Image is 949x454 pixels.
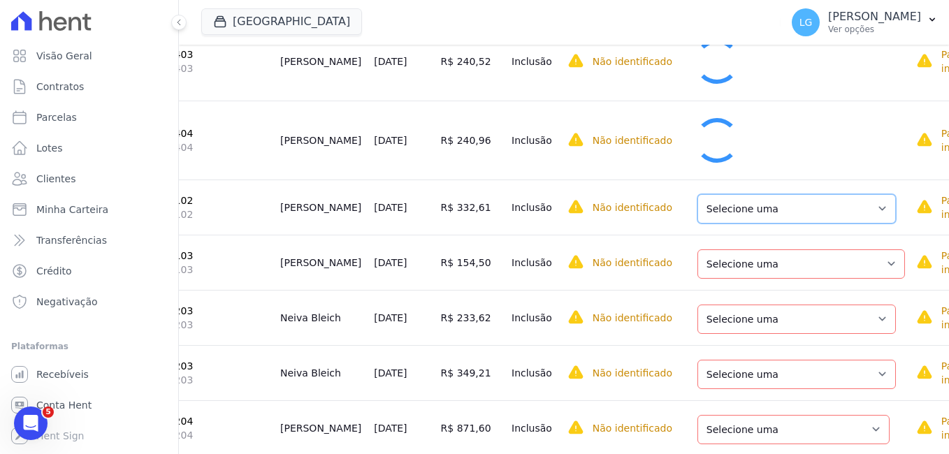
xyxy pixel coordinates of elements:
td: Inclusão [506,180,562,235]
td: [DATE] [368,235,435,290]
p: Não identificado [593,421,672,435]
a: Clientes [6,165,173,193]
span: BL17 APTO 0404 [111,140,269,154]
iframe: Intercom live chat [14,407,48,440]
p: Não identificado [593,200,672,214]
p: Não identificado [593,256,672,270]
span: LG [799,17,813,27]
span: Minha Carteira [36,203,108,217]
td: Inclusão [506,22,562,101]
td: Inclusão [506,345,562,400]
a: Lotes [6,134,173,162]
td: R$ 240,96 [435,101,506,180]
td: [PERSON_NAME] [275,235,368,290]
td: [DATE] [368,180,435,235]
p: Não identificado [593,54,672,68]
p: Não identificado [593,133,672,147]
span: 5 [43,407,54,418]
span: Negativação [36,295,98,309]
span: BL18 APTO 0204 [111,428,269,442]
button: [GEOGRAPHIC_DATA] [201,8,362,35]
span: Clientes [36,172,75,186]
span: BL18 APTO 0103 [111,263,269,277]
span: Conta Hent [36,398,92,412]
td: Neiva Bleich [275,290,368,345]
td: R$ 233,62 [435,290,506,345]
a: Minha Carteira [6,196,173,224]
td: Inclusão [506,290,562,345]
td: [DATE] [368,101,435,180]
span: BL18 APTO 0203 [111,318,269,332]
td: [PERSON_NAME] [275,22,368,101]
span: Parcelas [36,110,77,124]
p: Não identificado [593,366,672,380]
a: Negativação [6,288,173,316]
td: [PERSON_NAME] [275,180,368,235]
span: BL17 APTO 0403 [111,61,269,75]
td: Neiva Bleich [275,345,368,400]
a: Crédito [6,257,173,285]
a: Recebíveis [6,360,173,388]
span: Visão Geral [36,49,92,63]
p: Ver opções [828,24,921,35]
span: BL18 APTO 0102 [111,207,269,221]
td: Inclusão [506,235,562,290]
span: Contratos [36,80,84,94]
td: R$ 349,21 [435,345,506,400]
a: Transferências [6,226,173,254]
a: Conta Hent [6,391,173,419]
td: [PERSON_NAME] [275,101,368,180]
td: R$ 154,50 [435,235,506,290]
span: Crédito [36,264,72,278]
button: LG [PERSON_NAME] Ver opções [781,3,949,42]
td: [DATE] [368,290,435,345]
td: R$ 240,52 [435,22,506,101]
td: R$ 332,61 [435,180,506,235]
a: Contratos [6,73,173,101]
p: Não identificado [593,311,672,325]
td: [DATE] [368,22,435,101]
span: Transferências [36,233,107,247]
a: Parcelas [6,103,173,131]
p: [PERSON_NAME] [828,10,921,24]
td: [DATE] [368,345,435,400]
span: Lotes [36,141,63,155]
span: Recebíveis [36,367,89,381]
span: BL18 APTO 0203 [111,373,269,387]
div: Plataformas [11,338,167,355]
a: Visão Geral [6,42,173,70]
td: Inclusão [506,101,562,180]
